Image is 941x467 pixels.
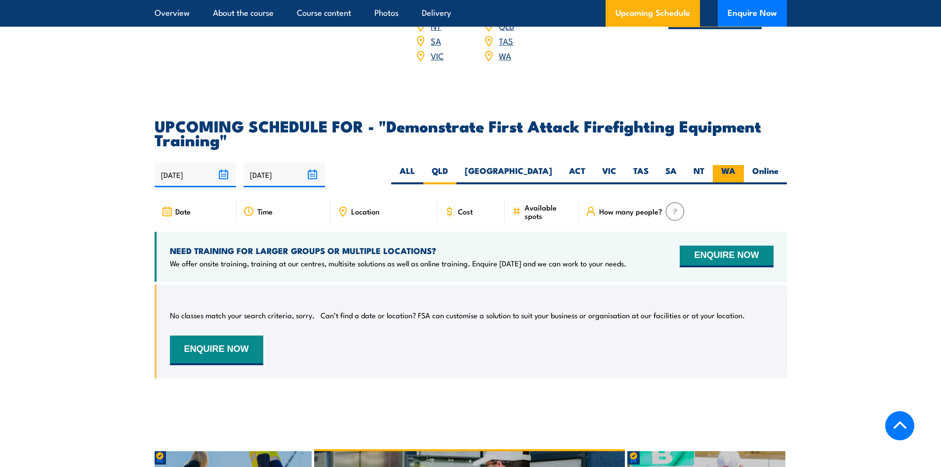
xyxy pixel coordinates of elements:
label: QLD [423,165,456,184]
label: WA [713,165,744,184]
label: ACT [561,165,594,184]
span: Available spots [525,203,572,220]
a: NT [431,20,441,32]
span: Time [257,207,273,215]
span: Location [351,207,379,215]
label: SA [657,165,685,184]
span: Date [175,207,191,215]
label: Online [744,165,787,184]
a: WA [499,49,511,61]
p: No classes match your search criteria, sorry. [170,310,315,320]
span: Cost [458,207,473,215]
label: VIC [594,165,625,184]
label: [GEOGRAPHIC_DATA] [456,165,561,184]
label: NT [685,165,713,184]
input: From date [155,162,236,187]
a: SA [431,35,441,46]
h2: UPCOMING SCHEDULE FOR - "Demonstrate First Attack Firefighting Equipment Training" [155,119,787,146]
p: Can’t find a date or location? FSA can customise a solution to suit your business or organisation... [321,310,745,320]
p: We offer onsite training, training at our centres, multisite solutions as well as online training... [170,258,626,268]
input: To date [244,162,325,187]
button: ENQUIRE NOW [680,246,773,267]
h4: NEED TRAINING FOR LARGER GROUPS OR MULTIPLE LOCATIONS? [170,245,626,256]
a: VIC [431,49,444,61]
a: TAS [499,35,513,46]
a: QLD [499,20,514,32]
label: ALL [391,165,423,184]
label: TAS [625,165,657,184]
button: ENQUIRE NOW [170,336,263,365]
span: How many people? [599,207,662,215]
